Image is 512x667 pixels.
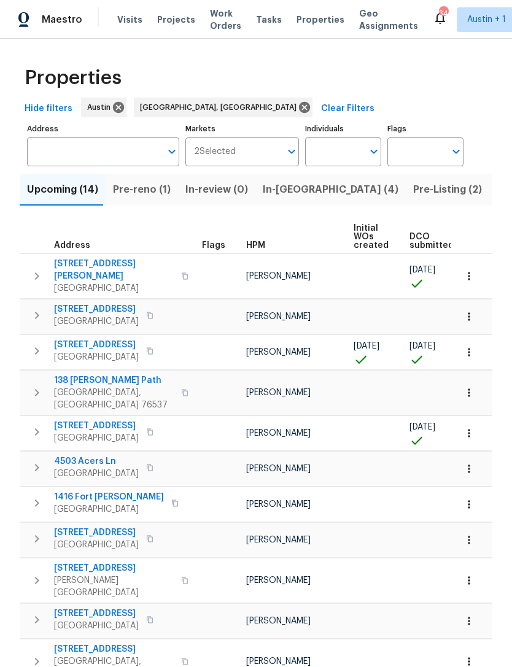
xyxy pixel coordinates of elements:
span: [PERSON_NAME] [246,465,311,473]
span: HPM [246,241,265,250]
button: Clear Filters [316,98,379,120]
span: 2 Selected [194,147,236,157]
span: [GEOGRAPHIC_DATA] [54,432,139,444]
span: [PERSON_NAME][GEOGRAPHIC_DATA] [54,574,174,599]
span: Geo Assignments [359,7,418,32]
label: Address [27,125,179,133]
span: [DATE] [409,342,435,350]
span: Upcoming (14) [27,181,98,198]
span: Initial WOs created [354,224,389,250]
span: [GEOGRAPHIC_DATA] [54,351,139,363]
span: [STREET_ADDRESS] [54,303,139,315]
label: Individuals [305,125,381,133]
button: Open [448,143,465,160]
span: [PERSON_NAME] [246,348,311,357]
span: Hide filters [25,101,72,117]
span: Flags [202,241,225,250]
span: Clear Filters [321,101,374,117]
label: Markets [185,125,300,133]
div: [GEOGRAPHIC_DATA], [GEOGRAPHIC_DATA] [134,98,312,117]
span: [PERSON_NAME] [246,500,311,509]
span: 1416 Fort [PERSON_NAME] [54,491,164,503]
span: Tasks [256,15,282,24]
span: [GEOGRAPHIC_DATA] [54,503,164,515]
span: [PERSON_NAME] [246,576,311,585]
span: Address [54,241,90,250]
span: Properties [297,13,344,26]
span: [STREET_ADDRESS] [54,607,139,620]
span: [PERSON_NAME] [246,312,311,321]
span: Pre-Listing (2) [413,181,482,198]
button: Open [365,143,382,160]
span: 4503 Acers Ln [54,455,139,468]
span: [STREET_ADDRESS][PERSON_NAME] [54,258,174,282]
span: [GEOGRAPHIC_DATA] [54,282,174,295]
button: Hide filters [20,98,77,120]
span: Properties [25,72,122,84]
span: Austin + 1 [467,13,506,26]
span: [STREET_ADDRESS] [54,643,174,655]
span: [PERSON_NAME] [246,272,311,280]
span: [PERSON_NAME] [246,657,311,666]
span: [GEOGRAPHIC_DATA] [54,315,139,328]
span: [STREET_ADDRESS] [54,526,139,539]
span: [STREET_ADDRESS] [54,562,174,574]
span: [GEOGRAPHIC_DATA] [54,539,139,551]
span: [DATE] [409,423,435,431]
div: Austin [81,98,126,117]
label: Flags [387,125,464,133]
span: [PERSON_NAME] [246,388,311,397]
span: [GEOGRAPHIC_DATA] [54,620,139,632]
span: [DATE] [409,266,435,274]
span: Maestro [42,13,82,26]
span: [GEOGRAPHIC_DATA], [GEOGRAPHIC_DATA] [140,101,301,114]
span: 138 [PERSON_NAME] Path [54,374,174,387]
span: Austin [87,101,115,114]
span: [STREET_ADDRESS] [54,420,139,432]
span: [GEOGRAPHIC_DATA] [54,468,139,480]
span: In-[GEOGRAPHIC_DATA] (4) [263,181,398,198]
span: [PERSON_NAME] [246,429,311,438]
span: Pre-reno (1) [113,181,171,198]
span: Visits [117,13,142,26]
span: [PERSON_NAME] [246,536,311,544]
span: In-review (0) [185,181,248,198]
div: 34 [439,7,448,20]
span: [STREET_ADDRESS] [54,339,139,351]
button: Open [163,143,180,160]
span: Projects [157,13,195,26]
span: Work Orders [210,7,241,32]
span: [GEOGRAPHIC_DATA], [GEOGRAPHIC_DATA] 76537 [54,387,174,411]
button: Open [283,143,300,160]
span: [DATE] [354,342,379,350]
span: DCO submitted [409,233,454,250]
span: [PERSON_NAME] [246,617,311,625]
